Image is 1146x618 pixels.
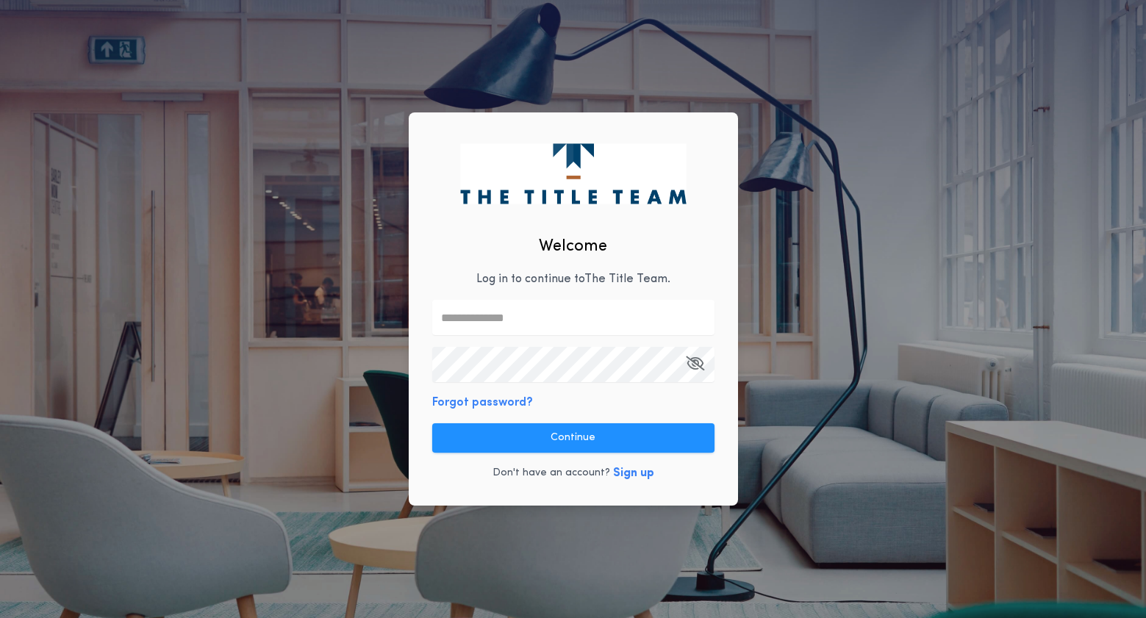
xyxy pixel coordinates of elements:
h2: Welcome [539,234,607,259]
button: Sign up [613,464,654,482]
p: Don't have an account? [493,466,610,481]
img: logo [460,143,686,204]
p: Log in to continue to The Title Team . [476,270,670,288]
button: Continue [432,423,715,453]
button: Forgot password? [432,394,533,412]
